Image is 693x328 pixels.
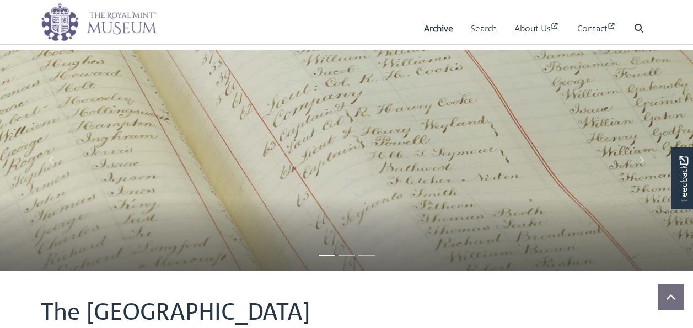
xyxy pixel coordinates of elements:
[589,50,693,271] a: Move to next slideshow image
[471,13,497,44] a: Search
[424,13,453,44] a: Archive
[577,13,616,44] a: Contact
[658,284,684,310] button: Scroll to top
[514,13,560,44] a: About Us
[41,3,157,41] img: logo_wide.png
